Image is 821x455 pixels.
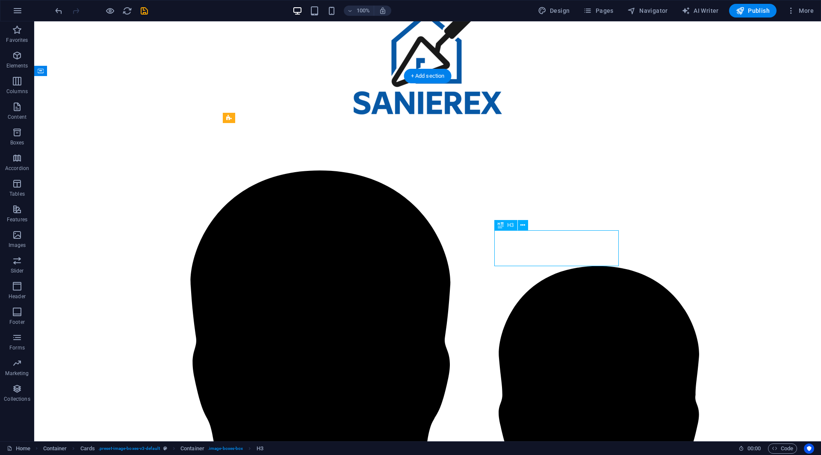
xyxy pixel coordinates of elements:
span: Click to select. Double-click to edit [180,443,204,454]
p: Accordion [5,165,29,172]
button: Design [535,4,573,18]
p: Features [7,216,27,223]
p: Collections [4,396,30,402]
p: Footer [9,319,25,326]
nav: breadcrumb [43,443,263,454]
span: Click to select. Double-click to edit [257,443,263,454]
button: save [139,6,149,16]
span: Design [538,6,570,15]
i: Save (Ctrl+S) [139,6,149,16]
p: Boxes [10,139,24,146]
p: Columns [6,88,28,95]
span: Code [772,443,793,454]
button: Navigator [624,4,671,18]
a: Click to cancel selection. Double-click to open Pages [7,443,30,454]
button: Publish [729,4,777,18]
span: Click to select. Double-click to edit [80,443,95,454]
button: Click here to leave preview mode and continue editing [105,6,115,16]
span: 00 00 [747,443,761,454]
span: H3 [507,223,514,228]
button: AI Writer [678,4,722,18]
span: . image-boxes-box [208,443,243,454]
p: Header [9,293,26,300]
span: Pages [583,6,613,15]
h6: Session time [738,443,761,454]
button: Pages [580,4,617,18]
p: Forms [9,344,25,351]
button: 100% [344,6,374,16]
div: Design (Ctrl+Alt+Y) [535,4,573,18]
span: : [753,445,755,452]
span: . preset-image-boxes-v3-default [98,443,160,454]
button: Code [768,443,797,454]
button: reload [122,6,132,16]
i: Reload page [122,6,132,16]
p: Slider [11,267,24,274]
h6: 100% [357,6,370,16]
p: Marketing [5,370,29,377]
button: Usercentrics [804,443,814,454]
div: + Add section [404,69,452,83]
p: Tables [9,191,25,197]
button: undo [53,6,64,16]
p: Elements [6,62,28,69]
span: Publish [736,6,770,15]
span: AI Writer [682,6,719,15]
button: More [783,4,817,18]
span: Click to select. Double-click to edit [43,443,67,454]
span: More [787,6,814,15]
span: Navigator [627,6,668,15]
p: Images [9,242,26,249]
i: This element is a customizable preset [163,446,167,451]
i: Undo: Edit headline (Ctrl+Z) [54,6,64,16]
i: On resize automatically adjust zoom level to fit chosen device. [379,7,387,15]
p: Favorites [6,37,28,44]
p: Content [8,114,27,120]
